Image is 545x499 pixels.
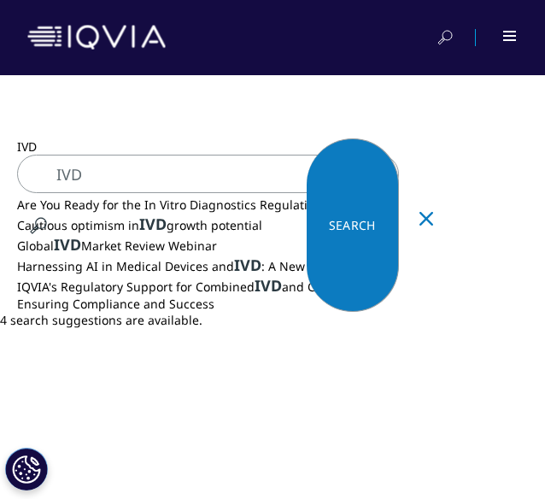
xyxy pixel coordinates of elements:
[307,138,399,312] a: 検索する
[54,234,81,255] span: IVD
[419,212,433,226] svg: Clear
[234,255,261,275] span: IVD
[17,275,399,312] div: IQVIA's Regulatory Support for Combined and Clinical Trials: Ensuring Compliance and Success
[17,234,399,255] div: Global Market Review Webinar
[17,155,399,193] input: 検索する
[255,275,282,296] span: IVD
[139,214,167,234] span: IVD
[5,448,48,490] button: Cookie 設定
[17,193,399,312] div: Are You Ready for the In Vitro Diagnostics Regulation (IVDR)?Cautious optimism in IVD growth pote...
[17,193,399,214] div: Are You Ready for the In Vitro Diagnostics Regulation ( R)?
[419,219,433,232] div: をクリア
[17,214,399,234] div: Cautious optimism in growth potential
[17,138,37,155] span: IVD
[17,255,399,275] div: Harnessing AI in Medical Devices and : A New Landscape
[17,193,399,312] div: Search Suggestions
